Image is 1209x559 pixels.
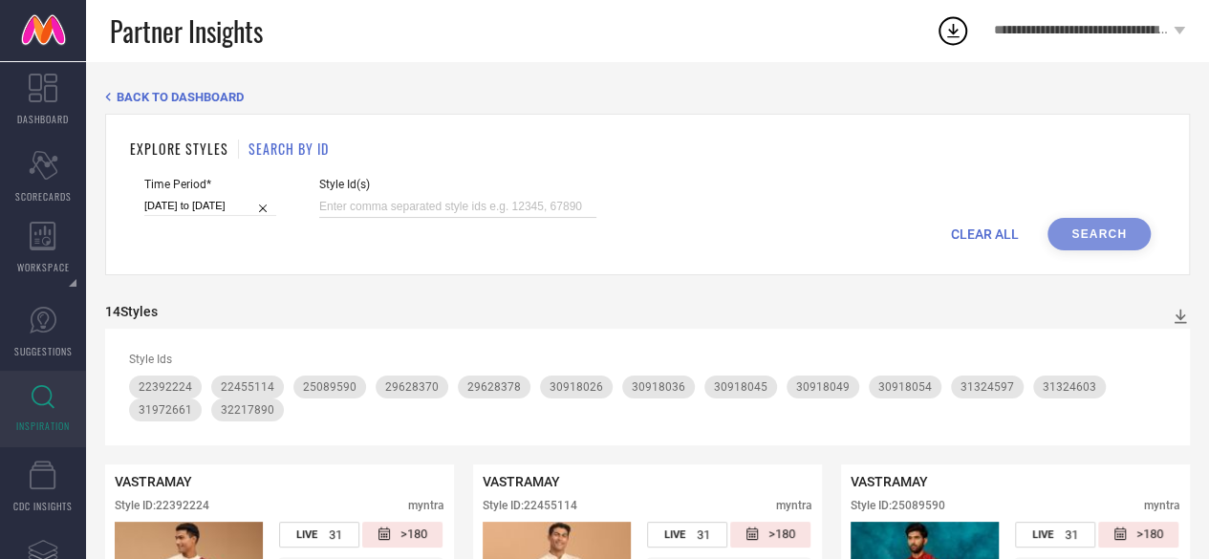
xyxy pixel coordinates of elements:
span: LIVE [664,528,685,541]
span: BACK TO DASHBOARD [117,90,244,104]
div: 14 Styles [105,304,158,319]
span: DASHBOARD [17,112,69,126]
div: myntra [776,499,812,512]
div: Number of days the style has been live on the platform [647,522,727,548]
input: Enter comma separated style ids e.g. 12345, 67890 [319,196,596,218]
div: myntra [408,499,444,512]
span: LIVE [296,528,317,541]
span: 25089590 [303,380,356,394]
span: 30918054 [878,380,932,394]
span: 22455114 [221,380,274,394]
span: 32217890 [221,403,274,417]
span: >180 [1136,527,1163,543]
span: 30918036 [632,380,685,394]
span: SCORECARDS [15,189,72,204]
span: >180 [400,527,427,543]
span: 31 [1065,527,1078,542]
span: VASTRAMAY [115,474,192,489]
span: 22392224 [139,380,192,394]
span: VASTRAMAY [483,474,560,489]
div: myntra [1144,499,1180,512]
span: >180 [768,527,795,543]
span: CDC INSIGHTS [13,499,73,513]
span: WORKSPACE [17,260,70,274]
span: 31 [697,527,710,542]
span: 31 [329,527,342,542]
div: Number of days the style has been live on the platform [1015,522,1095,548]
div: Style ID: 25089590 [851,499,945,512]
span: CLEAR ALL [951,226,1019,242]
span: 30918045 [714,380,767,394]
span: 31324597 [961,380,1014,394]
span: Time Period* [144,178,276,191]
div: Number of days since the style was first listed on the platform [1098,522,1178,548]
span: VASTRAMAY [851,474,928,489]
span: 30918026 [550,380,603,394]
span: LIVE [1032,528,1053,541]
div: Style ID: 22392224 [115,499,209,512]
div: Back TO Dashboard [105,90,1190,104]
span: 31324603 [1043,380,1096,394]
div: Number of days since the style was first listed on the platform [730,522,810,548]
div: Number of days the style has been live on the platform [279,522,359,548]
span: SUGGESTIONS [14,344,73,358]
div: Style Ids [129,353,1166,366]
div: Open download list [936,13,970,48]
span: 29628370 [385,380,439,394]
h1: SEARCH BY ID [248,139,329,159]
span: 30918049 [796,380,850,394]
span: Style Id(s) [319,178,596,191]
input: Select time period [144,196,276,216]
span: 29628378 [467,380,521,394]
span: 31972661 [139,403,192,417]
span: INSPIRATION [16,419,70,433]
h1: EXPLORE STYLES [130,139,228,159]
div: Style ID: 22455114 [483,499,577,512]
span: Partner Insights [110,11,263,51]
div: Number of days since the style was first listed on the platform [362,522,443,548]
